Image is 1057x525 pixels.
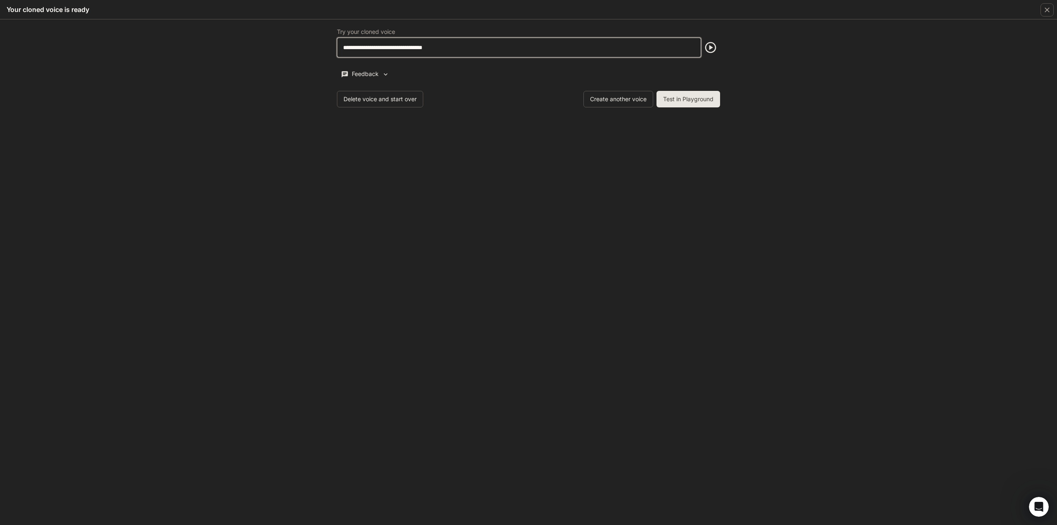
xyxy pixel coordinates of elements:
button: Test in Playground [656,91,720,107]
button: Create another voice [583,91,653,107]
p: Try your cloned voice [337,29,395,35]
button: Delete voice and start over [337,91,423,107]
iframe: Intercom live chat [1029,497,1049,517]
h5: Your cloned voice is ready [7,5,89,14]
button: Feedback [337,67,393,81]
